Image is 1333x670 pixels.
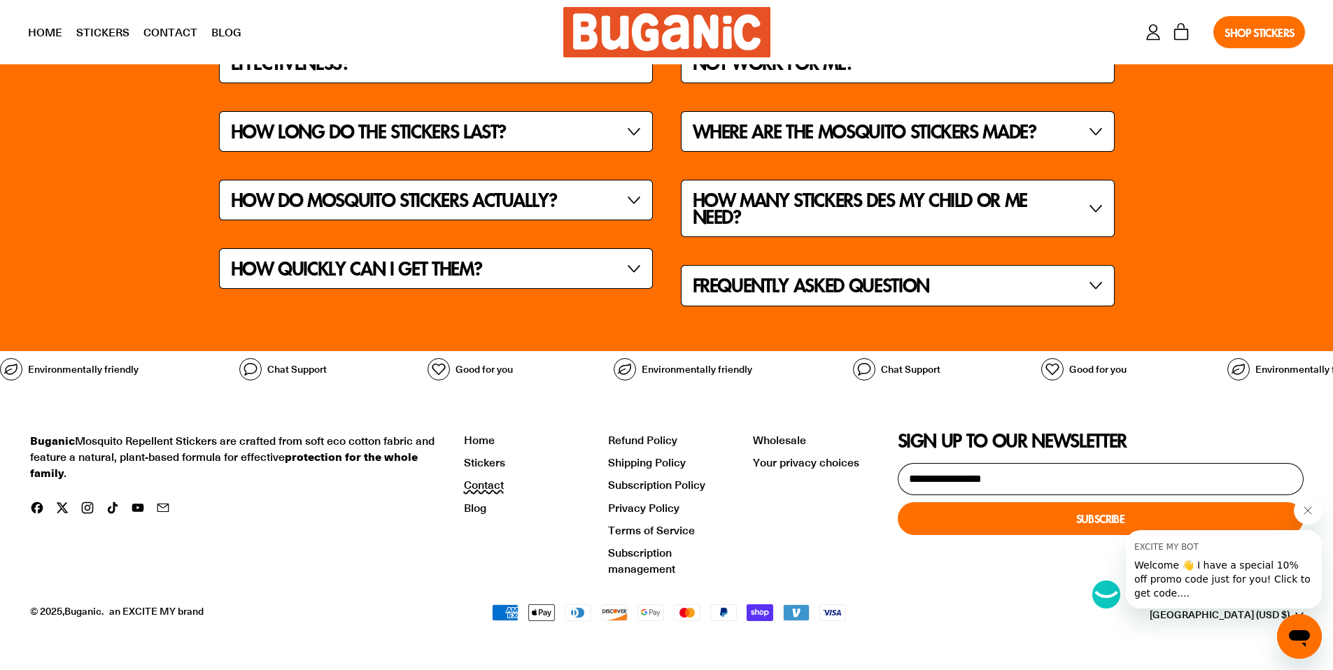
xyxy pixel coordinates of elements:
[1092,580,1120,608] iframe: no content
[753,432,806,447] a: Wholesale
[693,37,1103,71] button: What happens if the mosquito stickers do not work for me?
[1213,16,1305,48] a: Shop Stickers
[608,432,677,447] a: Refund Policy
[898,502,1304,534] button: Subscribe
[563,7,770,57] img: Buganic
[608,522,695,537] a: Terms of Service
[109,604,204,618] a: an EXCITE MY brand
[1150,608,1290,622] span: [GEOGRAPHIC_DATA] (USD $)
[204,15,248,50] a: Blog
[753,455,859,469] a: Your privacy choices
[64,604,101,618] a: Buganic
[30,448,418,480] strong: protection for the whole family
[693,123,1036,140] span: Where are the mosquito stickers made?
[30,432,75,448] strong: Buganic
[231,123,641,140] button: How long do the stickers last?
[455,362,512,376] span: Good for you
[21,15,69,50] a: Home
[1126,530,1322,608] iframe: Message from EXCITE MY BOT
[608,477,705,492] a: Subscription Policy
[693,192,1103,225] button: How many stickers des my child or me need?
[231,260,482,277] span: How quickly can I get them?
[27,362,138,376] span: Environmentally friendly
[693,123,1103,140] button: Where are the mosquito stickers made?
[608,455,686,469] a: Shipping Policy
[30,604,455,618] p: © 2025, .
[693,37,1068,71] span: What happens if the mosquito stickers do not work for me?
[608,545,675,575] a: Subscription management
[1092,497,1322,608] div: EXCITE MY BOT says "Welcome 👋 I have a special 10% off promo code just for you! Click to get code...
[231,37,607,71] span: How should I apply stickers for optimum effectiveness?
[1068,362,1126,376] span: Good for you
[641,362,752,376] span: Environmentally friendly
[231,192,641,208] button: How do mosquito stickers actually?
[231,192,557,208] span: How do mosquito stickers actually?
[231,260,641,277] button: How quickly can I get them?
[464,455,505,469] a: Stickers
[693,277,929,294] span: Frequently asked question
[464,432,495,447] a: Home
[693,192,1068,225] span: How many stickers des my child or me need?
[1294,497,1322,525] iframe: Close message from EXCITE MY BOT
[136,15,204,50] a: Contact
[231,37,641,71] button: How should I apply stickers for optimum effectiveness?
[464,500,486,515] a: Blog
[880,362,940,376] span: Chat Support
[693,277,1103,294] button: Frequently asked question
[231,123,507,140] span: How long do the stickers last?
[563,7,770,57] a: Buganic Buganic
[1150,605,1304,625] button: [GEOGRAPHIC_DATA] (USD $)
[69,15,136,50] a: Stickers
[898,432,1304,449] h2: Sign up to our newsletter
[267,362,326,376] span: Chat Support
[30,432,436,481] div: Mosquito Repellent Stickers are crafted from soft eco cotton fabric and feature a natural, plant-...
[464,477,504,492] a: Contact
[608,500,679,515] a: Privacy Policy
[1277,614,1322,659] iframe: Button to launch messaging window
